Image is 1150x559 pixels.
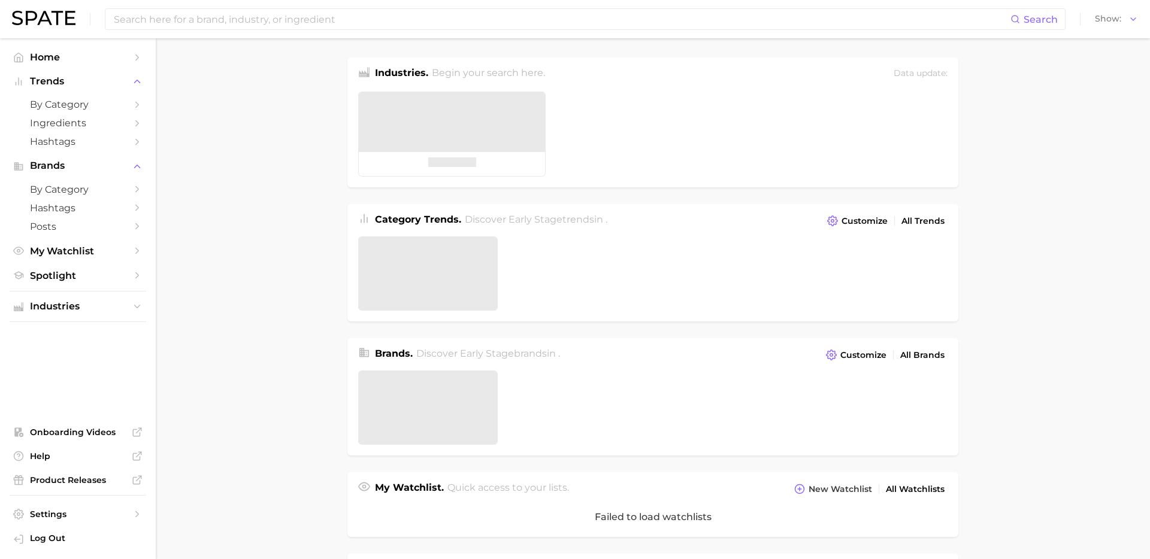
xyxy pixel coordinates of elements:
span: All Watchlists [886,484,945,494]
a: Hashtags [10,132,146,151]
a: Ingredients [10,114,146,132]
img: SPATE [12,11,75,25]
button: Show [1092,11,1141,27]
a: Hashtags [10,199,146,217]
button: Customize [824,212,891,229]
div: Data update: [894,66,948,82]
button: Customize [823,347,889,363]
span: Posts [30,221,126,232]
span: Help [30,451,126,461]
span: Trends [30,76,126,87]
input: Search here for a brand, industry, or ingredient [113,9,1010,29]
button: Brands [10,157,146,175]
h1: Industries. [375,66,428,82]
button: Industries [10,297,146,315]
button: Trends [10,72,146,90]
span: Home [30,51,126,63]
span: Brands [30,160,126,171]
h2: Quick access to your lists. [447,481,569,497]
span: My Watchlist [30,245,126,257]
span: Search [1024,14,1058,25]
span: Category Trends . [375,214,461,225]
span: Hashtags [30,136,126,147]
a: Settings [10,505,146,523]
span: by Category [30,184,126,195]
span: Hashtags [30,202,126,214]
span: Discover Early Stage brands in . [416,348,560,359]
button: New Watchlist [791,481,875,497]
span: Settings [30,509,126,519]
span: All Brands [900,350,945,360]
a: All Trends [898,213,948,229]
a: Home [10,48,146,66]
span: Show [1095,16,1121,22]
a: by Category [10,95,146,114]
span: Spotlight [30,270,126,281]
a: Help [10,447,146,465]
a: All Brands [897,347,948,363]
span: Brands . [375,348,413,359]
span: Ingredients [30,117,126,129]
span: All Trends [901,216,945,226]
a: My Watchlist [10,242,146,260]
span: Product Releases [30,475,126,485]
a: Posts [10,217,146,236]
span: Onboarding Videos [30,427,126,438]
a: by Category [10,180,146,199]
h2: Begin your search here. [432,66,545,82]
a: All Watchlists [883,481,948,497]
span: Industries [30,301,126,312]
span: Discover Early Stage trends in . [465,214,607,225]
span: Log Out [30,533,137,543]
span: Customize [840,350,886,360]
a: Spotlight [10,266,146,285]
a: Product Releases [10,471,146,489]
span: by Category [30,99,126,110]
div: Failed to load watchlists [347,497,958,537]
span: Customize [842,216,888,226]
a: Onboarding Videos [10,423,146,441]
span: New Watchlist [809,484,872,494]
h1: My Watchlist. [375,481,444,497]
a: Log out. Currently logged in with e-mail mweisbaum@dotdashmdp.com. [10,529,146,549]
